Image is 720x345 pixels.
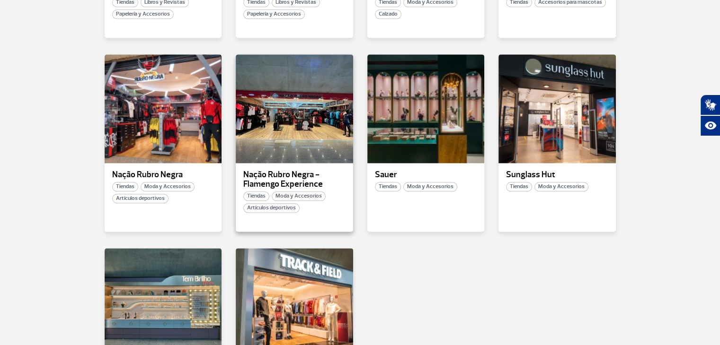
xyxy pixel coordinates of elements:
[700,115,720,136] button: Abrir recursos assistivos.
[403,182,457,191] span: Moda y Accesorios
[506,182,532,191] span: Tiendas
[112,170,214,180] p: Nação Rubro Negra
[534,182,588,191] span: Moda y Accesorios
[375,9,401,19] span: Calzado
[243,203,300,213] span: Artículos deportivos
[112,9,174,19] span: Papelería y Accesorios
[700,95,720,115] button: Abrir tradutor de língua de sinais.
[506,170,608,180] p: Sunglass Hut
[700,95,720,136] div: Plugin de acessibilidade da Hand Talk.
[141,182,195,191] span: Moda y Accesorios
[112,182,138,191] span: Tiendas
[243,170,346,189] p: Nação Rubro Negra - Flamengo Experience
[112,194,169,203] span: Artículos deportivos
[272,191,326,201] span: Moda y Accesorios
[243,191,269,201] span: Tiendas
[243,9,305,19] span: Papelería y Accesorios
[375,182,401,191] span: Tiendas
[375,170,477,180] p: Sauer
